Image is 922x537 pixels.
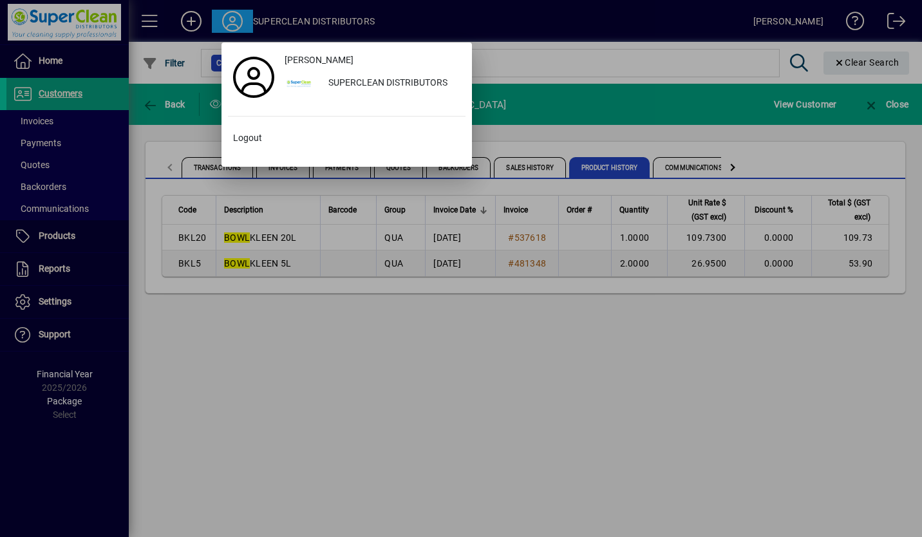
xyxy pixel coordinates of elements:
span: [PERSON_NAME] [285,53,353,67]
button: Logout [228,127,466,150]
a: [PERSON_NAME] [279,49,466,72]
button: SUPERCLEAN DISTRIBUTORS [279,72,466,95]
div: SUPERCLEAN DISTRIBUTORS [318,72,466,95]
span: Logout [233,131,262,145]
a: Profile [228,66,279,89]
